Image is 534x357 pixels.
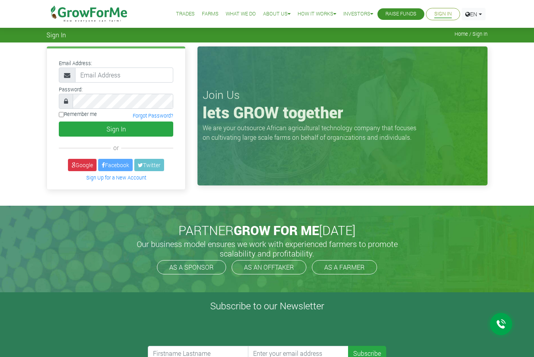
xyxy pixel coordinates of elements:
a: AS AN OFFTAKER [232,260,306,274]
a: AS A FARMER [312,260,377,274]
h3: Join Us [203,88,482,102]
label: Remember me [59,110,97,118]
p: We are your outsource African agricultural technology company that focuses on cultivating large s... [203,123,421,142]
h2: PARTNER [DATE] [50,223,484,238]
a: Google [68,159,97,171]
h5: Our business model ensures we work with experienced farmers to promote scalability and profitabil... [128,239,406,258]
div: or [59,143,173,152]
label: Password: [59,86,83,93]
a: How it Works [298,10,336,18]
button: Sign In [59,122,173,137]
a: EN [462,8,486,20]
a: Farms [202,10,219,18]
span: Home / Sign In [455,31,488,37]
a: What We Do [226,10,256,18]
input: Email Address [75,68,173,83]
a: About Us [263,10,290,18]
span: Sign In [46,31,66,39]
a: Raise Funds [385,10,416,18]
a: Investors [343,10,373,18]
a: AS A SPONSOR [157,260,226,274]
a: Forgot Password? [133,112,173,119]
input: Remember me [59,112,64,117]
a: Sign Up for a New Account [86,174,146,181]
h4: Subscribe to our Newsletter [10,300,524,312]
a: Sign In [434,10,452,18]
h1: lets GROW together [203,103,482,122]
label: Email Address: [59,60,92,67]
span: GROW FOR ME [234,222,319,239]
iframe: reCAPTCHA [148,315,269,346]
a: Trades [176,10,195,18]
